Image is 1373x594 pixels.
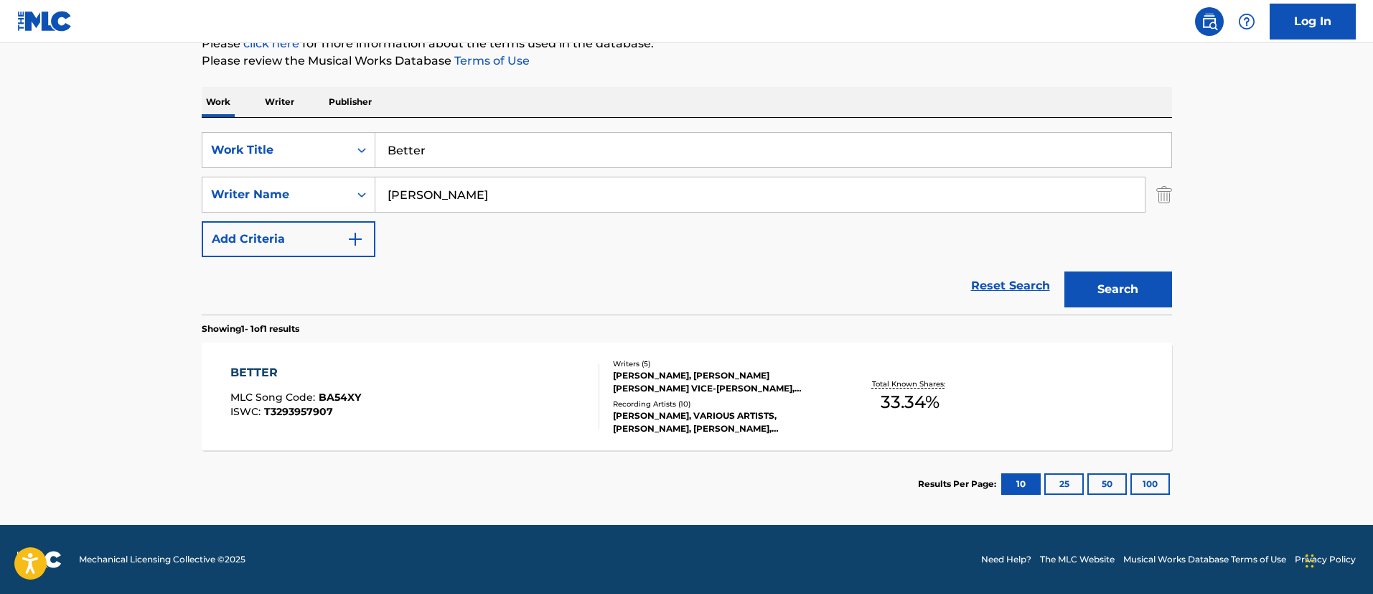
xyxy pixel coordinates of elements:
a: BETTERMLC Song Code:BA54XYISWC:T3293957907Writers (5)[PERSON_NAME], [PERSON_NAME] [PERSON_NAME] V... [202,343,1172,450]
p: Showing 1 - 1 of 1 results [202,322,299,335]
a: Terms of Use [451,54,530,68]
a: Privacy Policy [1295,553,1356,566]
a: click here [243,37,299,50]
img: Delete Criterion [1156,177,1172,213]
img: help [1238,13,1255,30]
span: BA54XY [319,391,361,404]
div: [PERSON_NAME], [PERSON_NAME] [PERSON_NAME] VICE-[PERSON_NAME], [PERSON_NAME] [PERSON_NAME] [PERSO... [613,369,830,395]
a: Public Search [1195,7,1224,36]
a: Log In [1270,4,1356,40]
div: [PERSON_NAME], VARIOUS ARTISTS, [PERSON_NAME], [PERSON_NAME], [PERSON_NAME] [613,409,830,435]
img: 9d2ae6d4665cec9f34b9.svg [347,231,364,248]
p: Please review the Musical Works Database [202,52,1172,70]
span: MLC Song Code : [230,391,319,404]
button: 10 [1001,473,1041,495]
div: Recording Artists ( 10 ) [613,399,830,409]
img: search [1201,13,1218,30]
img: logo [17,551,62,568]
iframe: Chat Widget [1301,525,1373,594]
a: Reset Search [964,270,1057,302]
button: Add Criteria [202,221,375,257]
div: BETTER [230,364,361,381]
p: Results Per Page: [918,478,1000,491]
p: Publisher [324,87,376,117]
p: Please for more information about the terms used in the database. [202,35,1172,52]
a: Musical Works Database Terms of Use [1123,553,1286,566]
div: Work Title [211,141,340,159]
p: Total Known Shares: [872,379,949,389]
a: Need Help? [981,553,1031,566]
button: Search [1064,272,1172,307]
div: Drag [1306,539,1314,583]
img: MLC Logo [17,11,72,32]
button: 50 [1087,473,1127,495]
div: Writers ( 5 ) [613,358,830,369]
span: ISWC : [230,405,264,418]
button: 25 [1044,473,1084,495]
form: Search Form [202,132,1172,315]
div: Writer Name [211,186,340,203]
p: Writer [261,87,299,117]
span: T3293957907 [264,405,333,418]
div: Help [1232,7,1261,36]
span: 33.34 % [881,389,939,415]
span: Mechanical Licensing Collective © 2025 [79,553,245,566]
a: The MLC Website [1040,553,1115,566]
p: Work [202,87,235,117]
button: 100 [1130,473,1170,495]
